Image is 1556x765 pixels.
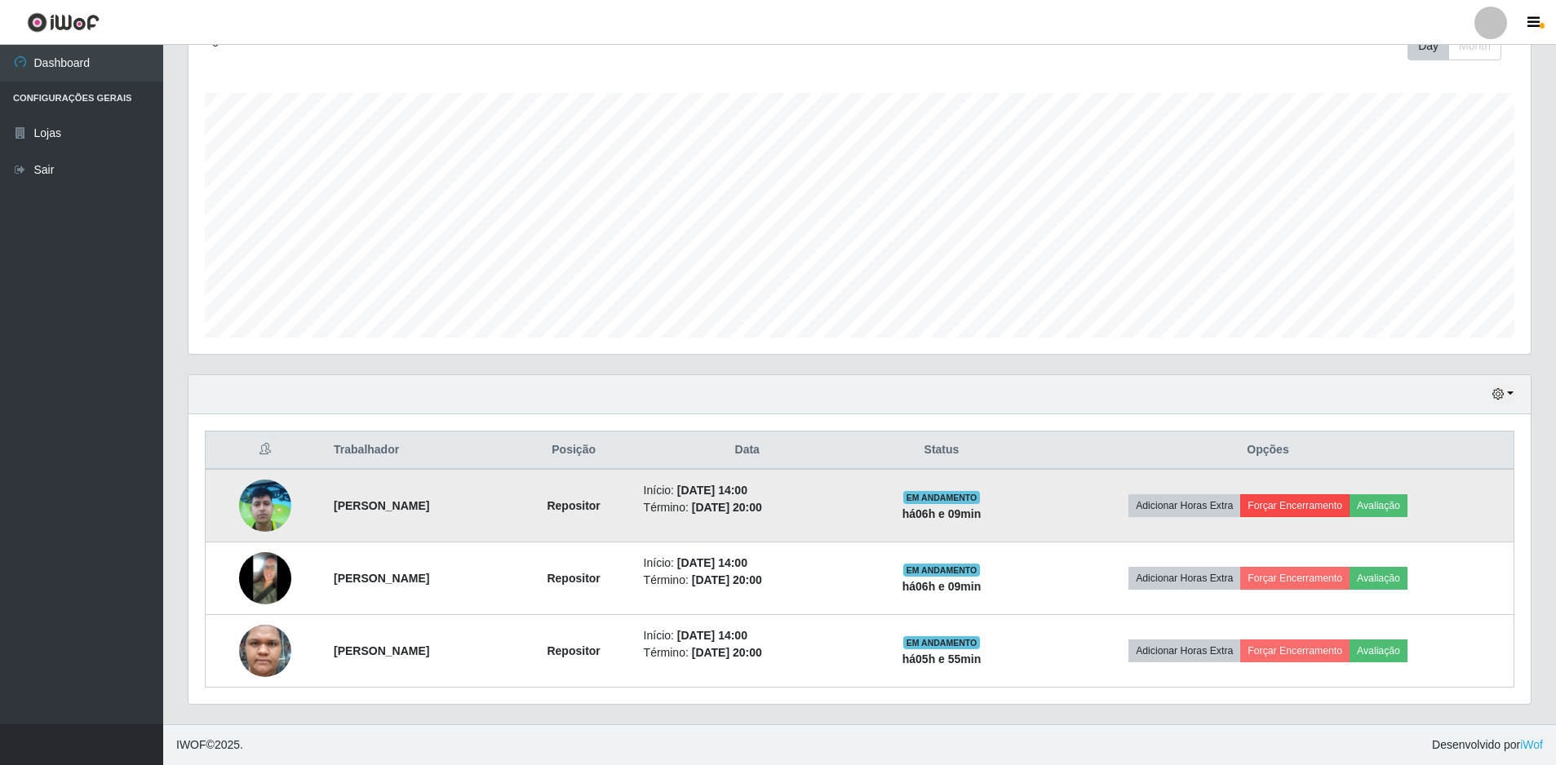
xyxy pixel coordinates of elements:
img: 1748462708796.jpeg [239,471,291,541]
li: Término: [644,499,851,516]
li: Término: [644,572,851,589]
time: [DATE] 14:00 [677,484,747,497]
img: CoreUI Logo [27,12,100,33]
img: 1748484954184.jpeg [239,552,291,604]
button: Avaliação [1350,567,1407,590]
span: EM ANDAMENTO [903,564,981,577]
div: Toolbar with button groups [1407,32,1514,60]
th: Status [861,431,1022,470]
th: Opções [1022,431,1514,470]
button: Adicionar Horas Extra [1128,494,1240,517]
strong: [PERSON_NAME] [334,572,429,585]
strong: Repositor [547,499,600,512]
button: Forçar Encerramento [1240,494,1350,517]
time: [DATE] 20:00 [692,573,762,586]
span: EM ANDAMENTO [903,636,981,649]
strong: há 06 h e 09 min [902,580,982,593]
th: Data [634,431,861,470]
strong: há 05 h e 55 min [902,652,982,666]
th: Trabalhador [324,431,514,470]
li: Início: [644,627,851,644]
button: Forçar Encerramento [1240,567,1350,590]
button: Forçar Encerramento [1240,639,1350,662]
strong: [PERSON_NAME] [334,644,429,657]
li: Início: [644,482,851,499]
span: IWOF [176,738,206,751]
button: Adicionar Horas Extra [1128,639,1240,662]
li: Início: [644,555,851,572]
time: [DATE] 20:00 [692,501,762,514]
time: [DATE] 20:00 [692,646,762,659]
strong: Repositor [547,644,600,657]
button: Month [1448,32,1501,60]
button: Adicionar Horas Extra [1128,567,1240,590]
button: Avaliação [1350,494,1407,517]
span: EM ANDAMENTO [903,491,981,504]
a: iWof [1520,738,1543,751]
img: 1753220579080.jpeg [239,597,291,705]
button: Avaliação [1350,639,1407,662]
strong: há 06 h e 09 min [902,507,982,520]
strong: [PERSON_NAME] [334,499,429,512]
button: Day [1407,32,1449,60]
span: Desenvolvido por [1432,736,1543,754]
strong: Repositor [547,572,600,585]
th: Posição [514,431,634,470]
div: First group [1407,32,1501,60]
time: [DATE] 14:00 [677,556,747,569]
li: Término: [644,644,851,661]
time: [DATE] 14:00 [677,629,747,642]
span: © 2025 . [176,736,243,754]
